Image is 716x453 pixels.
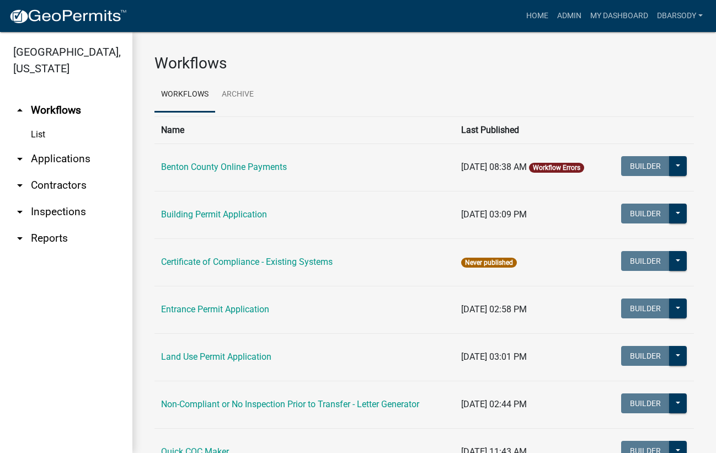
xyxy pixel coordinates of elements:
i: arrow_drop_up [13,104,26,117]
i: arrow_drop_down [13,205,26,218]
button: Builder [621,204,670,223]
a: Entrance Permit Application [161,304,269,315]
a: Benton County Online Payments [161,162,287,172]
a: Workflow Errors [533,164,580,172]
button: Builder [621,393,670,413]
i: arrow_drop_down [13,232,26,245]
span: [DATE] 03:01 PM [461,351,527,362]
th: Name [154,116,455,143]
h3: Workflows [154,54,694,73]
button: Builder [621,346,670,366]
span: [DATE] 02:44 PM [461,399,527,409]
i: arrow_drop_down [13,152,26,166]
a: Land Use Permit Application [161,351,271,362]
button: Builder [621,251,670,271]
a: Certificate of Compliance - Existing Systems [161,257,333,267]
span: [DATE] 08:38 AM [461,162,527,172]
span: [DATE] 02:58 PM [461,304,527,315]
button: Builder [621,299,670,318]
a: Building Permit Application [161,209,267,220]
a: Home [522,6,553,26]
a: Dbarsody [653,6,707,26]
a: Non-Compliant or No Inspection Prior to Transfer - Letter Generator [161,399,419,409]
button: Builder [621,156,670,176]
i: arrow_drop_down [13,179,26,192]
span: [DATE] 03:09 PM [461,209,527,220]
th: Last Published [455,116,606,143]
span: Never published [461,258,517,268]
a: My Dashboard [586,6,653,26]
a: Workflows [154,77,215,113]
a: Archive [215,77,260,113]
a: Admin [553,6,586,26]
